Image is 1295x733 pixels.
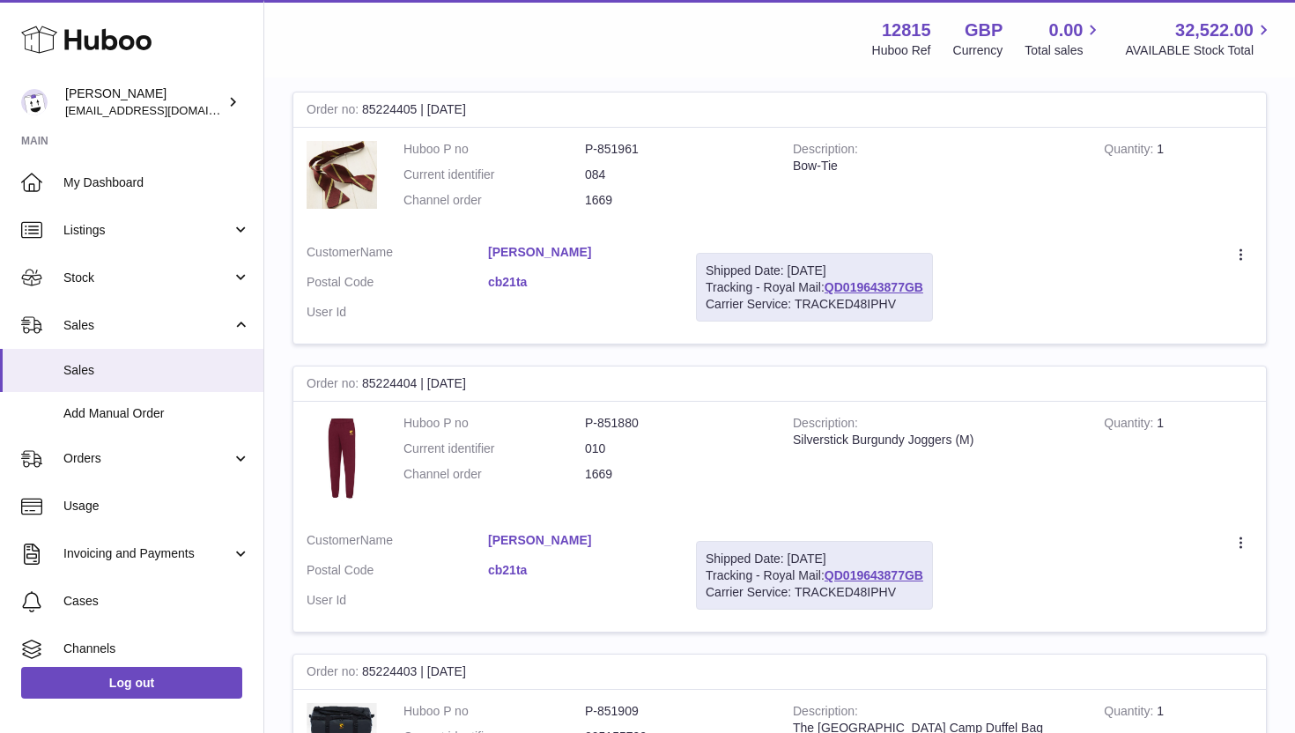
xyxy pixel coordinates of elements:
div: Shipped Date: [DATE] [706,263,923,279]
span: Sales [63,317,232,334]
span: Orders [63,450,232,467]
strong: Quantity [1104,142,1157,160]
a: Log out [21,667,242,699]
a: 32,522.00 AVAILABLE Stock Total [1125,19,1274,59]
dd: 1669 [585,466,766,483]
dt: Name [307,532,488,553]
span: Total sales [1025,42,1103,59]
span: Cases [63,593,250,610]
dt: User Id [307,592,488,609]
dt: Channel order [403,466,585,483]
span: Sales [63,362,250,379]
dt: Postal Code [307,274,488,295]
div: Huboo Ref [872,42,931,59]
span: Customer [307,245,360,259]
dd: P-851909 [585,703,766,720]
dt: Huboo P no [403,141,585,158]
span: Invoicing and Payments [63,545,232,562]
strong: Description [793,142,858,160]
span: Usage [63,498,250,515]
div: Tracking - Royal Mail: [696,541,933,611]
span: [EMAIL_ADDRESS][DOMAIN_NAME] [65,103,259,117]
div: Currency [953,42,1003,59]
img: shophawksclub@gmail.com [21,89,48,115]
span: Customer [307,533,360,547]
div: Carrier Service: TRACKED48IPHV [706,296,923,313]
strong: Order no [307,102,362,121]
dt: Name [307,244,488,265]
span: Add Manual Order [63,405,250,422]
img: 1694382360.jpg [307,415,377,500]
span: 0.00 [1049,19,1084,42]
strong: Quantity [1104,704,1157,722]
strong: Order no [307,664,362,683]
span: Channels [63,640,250,657]
span: My Dashboard [63,174,250,191]
strong: Quantity [1104,416,1157,434]
dd: 1669 [585,192,766,209]
span: 32,522.00 [1175,19,1254,42]
td: 1 [1091,128,1266,231]
a: QD019643877GB [825,280,923,294]
a: QD019643877GB [825,568,923,582]
div: Carrier Service: TRACKED48IPHV [706,584,923,601]
strong: Order no [307,376,362,395]
div: Silverstick Burgundy Joggers (M) [793,432,1077,448]
div: 85224403 | [DATE] [293,655,1266,690]
img: 1694385319.jpg [307,141,377,209]
strong: Description [793,704,858,722]
div: [PERSON_NAME] [65,85,224,119]
dt: Postal Code [307,562,488,583]
dd: P-851961 [585,141,766,158]
strong: Description [793,416,858,434]
dd: 010 [585,441,766,457]
strong: 12815 [882,19,931,42]
a: [PERSON_NAME] [488,244,670,261]
dt: Channel order [403,192,585,209]
div: Tracking - Royal Mail: [696,253,933,322]
a: 0.00 Total sales [1025,19,1103,59]
span: Listings [63,222,232,239]
div: Bow-Tie [793,158,1077,174]
div: 85224405 | [DATE] [293,93,1266,128]
dt: Huboo P no [403,703,585,720]
a: cb21ta [488,274,670,291]
dd: 084 [585,167,766,183]
dt: Huboo P no [403,415,585,432]
td: 1 [1091,402,1266,518]
dt: Current identifier [403,441,585,457]
div: Shipped Date: [DATE] [706,551,923,567]
dt: User Id [307,304,488,321]
a: [PERSON_NAME] [488,532,670,549]
span: Stock [63,270,232,286]
div: 85224404 | [DATE] [293,366,1266,402]
a: cb21ta [488,562,670,579]
span: AVAILABLE Stock Total [1125,42,1274,59]
dd: P-851880 [585,415,766,432]
dt: Current identifier [403,167,585,183]
strong: GBP [965,19,1003,42]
